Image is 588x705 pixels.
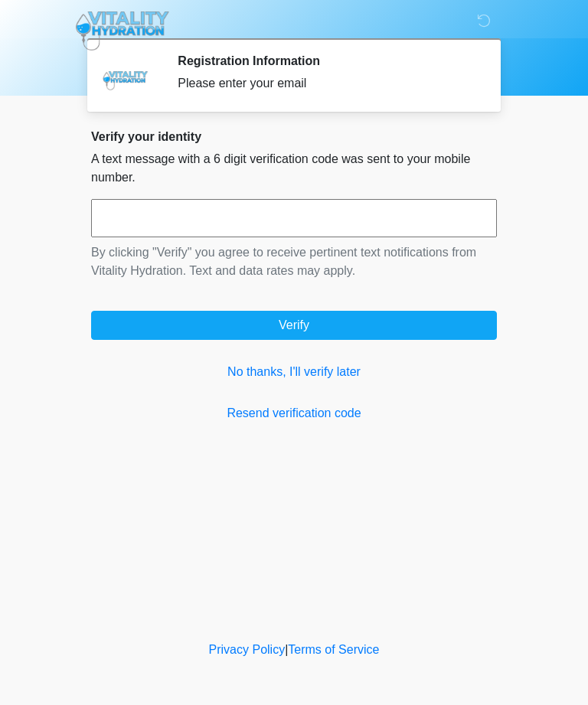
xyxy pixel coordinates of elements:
[209,643,286,656] a: Privacy Policy
[91,150,497,187] p: A text message with a 6 digit verification code was sent to your mobile number.
[288,643,379,656] a: Terms of Service
[91,311,497,340] button: Verify
[103,54,149,100] img: Agent Avatar
[178,74,474,93] div: Please enter your email
[91,243,497,280] p: By clicking "Verify" you agree to receive pertinent text notifications from Vitality Hydration. T...
[91,404,497,423] a: Resend verification code
[91,129,497,144] h2: Verify your identity
[91,363,497,381] a: No thanks, I'll verify later
[285,643,288,656] a: |
[76,11,169,51] img: Vitality Hydration Logo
